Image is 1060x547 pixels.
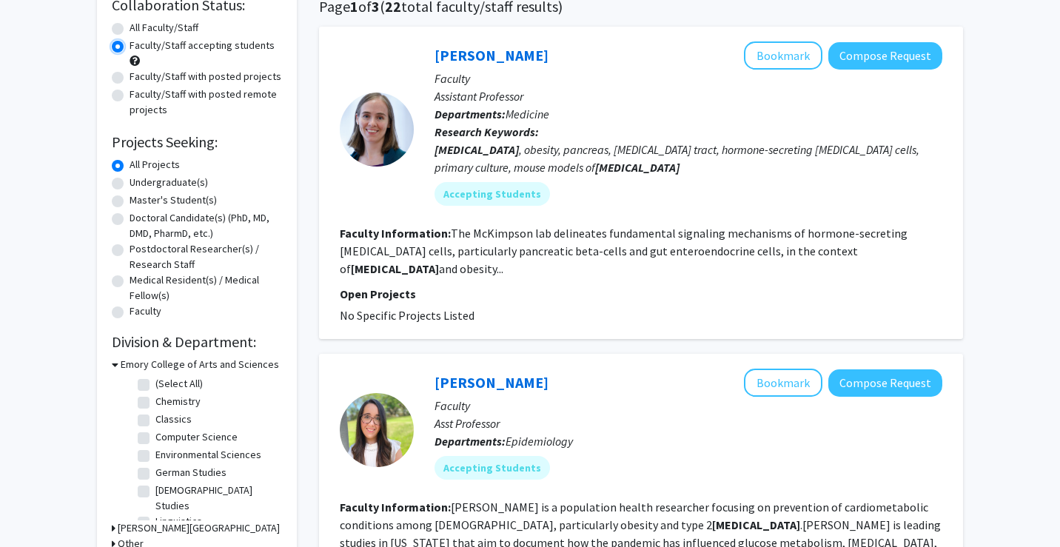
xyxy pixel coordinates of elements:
p: Assistant Professor [435,87,942,105]
h2: Division & Department: [112,333,282,351]
span: Epidemiology [506,434,573,449]
label: Faculty/Staff with posted projects [130,69,281,84]
label: Classics [155,412,192,427]
label: Postdoctoral Researcher(s) / Research Staff [130,241,282,272]
label: Medical Resident(s) / Medical Fellow(s) [130,272,282,303]
h3: [PERSON_NAME][GEOGRAPHIC_DATA] [118,520,280,536]
b: [MEDICAL_DATA] [351,261,439,276]
b: [MEDICAL_DATA] [595,160,680,175]
b: Departments: [435,107,506,121]
button: Add Andrea Lopez-Cepero to Bookmarks [744,369,822,397]
label: (Select All) [155,376,203,392]
iframe: Chat [11,480,63,536]
p: Asst Professor [435,415,942,432]
a: [PERSON_NAME] [435,373,549,392]
b: Research Keywords: [435,124,539,139]
label: Environmental Sciences [155,447,261,463]
p: Faculty [435,70,942,87]
a: [PERSON_NAME] [435,46,549,64]
b: [MEDICAL_DATA] [712,517,800,532]
label: [DEMOGRAPHIC_DATA] Studies [155,483,278,514]
b: [MEDICAL_DATA] [435,142,519,157]
button: Add Wendy McKimpson to Bookmarks [744,41,822,70]
label: German Studies [155,465,227,480]
label: Faculty [130,303,161,319]
p: Faculty [435,397,942,415]
label: Faculty/Staff with posted remote projects [130,87,282,118]
label: Faculty/Staff accepting students [130,38,275,53]
label: Linguistics [155,514,202,529]
label: Undergraduate(s) [130,175,208,190]
mat-chip: Accepting Students [435,456,550,480]
label: Chemistry [155,394,201,409]
label: Doctoral Candidate(s) (PhD, MD, DMD, PharmD, etc.) [130,210,282,241]
b: Departments: [435,434,506,449]
span: No Specific Projects Listed [340,308,474,323]
p: Open Projects [340,285,942,303]
label: Master's Student(s) [130,192,217,208]
fg-read-more: The McKimpson lab delineates fundamental signaling mechanisms of hormone-secreting [MEDICAL_DATA]... [340,226,908,276]
label: All Projects [130,157,180,172]
button: Compose Request to Wendy McKimpson [828,42,942,70]
b: Faculty Information: [340,226,451,241]
div: , obesity, pancreas, [MEDICAL_DATA] tract, hormone-secreting [MEDICAL_DATA] cells, primary cultur... [435,141,942,176]
label: Computer Science [155,429,238,445]
button: Compose Request to Andrea Lopez-Cepero [828,369,942,397]
span: Medicine [506,107,549,121]
mat-chip: Accepting Students [435,182,550,206]
b: Faculty Information: [340,500,451,514]
h2: Projects Seeking: [112,133,282,151]
label: All Faculty/Staff [130,20,198,36]
h3: Emory College of Arts and Sciences [121,357,279,372]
